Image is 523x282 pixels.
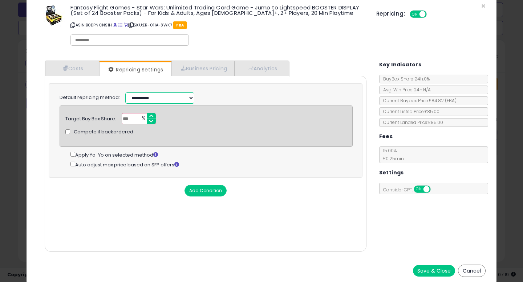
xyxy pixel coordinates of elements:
[137,113,149,124] span: %
[380,119,443,125] span: Current Landed Price: £85.00
[45,61,100,76] a: Costs
[113,22,117,28] a: BuyBox page
[429,186,441,192] span: OFF
[118,22,122,28] a: All offer listings
[481,1,486,11] span: ×
[70,160,353,169] div: Auto adjust max price based on SFP offers
[426,11,437,17] span: OFF
[171,61,235,76] a: Business Pricing
[445,98,457,104] span: ( FBA )
[74,129,133,136] span: Compete if backordered
[410,11,419,17] span: ON
[70,19,365,31] p: ASIN: B0DPNCNS1H | SKU: ER-011A-8WK7
[100,62,171,77] a: Repricing Settings
[380,98,457,104] span: Current Buybox Price:
[413,265,455,277] button: Save & Close
[43,5,65,26] img: 51QiCVTMdoL._SL60_.jpg
[173,21,187,29] span: FBA
[379,168,404,177] h5: Settings
[380,148,404,162] span: 15.00 %
[380,155,404,162] span: £0.25 min
[379,60,422,69] h5: Key Indicators
[60,94,120,101] label: Default repricing method:
[380,187,440,193] span: Consider CPT:
[70,150,353,159] div: Apply Yo-Yo on selected method
[429,98,457,104] span: £84.82
[124,22,128,28] a: Your listing only
[70,5,365,16] h3: Fantasy Flight Games - Star Wars: Unlimited Trading Card Game - Jump to Lightspeed BOOSTER DISPLA...
[380,76,430,82] span: BuyBox Share 24h: 0%
[185,185,227,196] button: Add Condition
[376,11,405,17] h5: Repricing:
[379,132,393,141] h5: Fees
[380,108,439,115] span: Current Listed Price: £85.00
[414,186,423,192] span: ON
[380,87,431,93] span: Avg. Win Price 24h: N/A
[458,265,486,277] button: Cancel
[235,61,288,76] a: Analytics
[65,113,116,123] div: Target Buy Box Share:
